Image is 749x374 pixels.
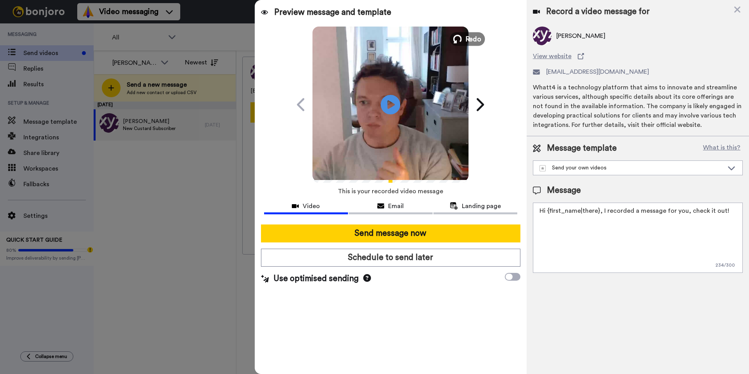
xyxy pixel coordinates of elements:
[533,52,572,61] span: View website
[533,83,743,130] div: Whatt4 is a technology platform that aims to innovate and streamline various services, although s...
[547,142,617,154] span: Message template
[546,67,649,77] span: [EMAIL_ADDRESS][DOMAIN_NAME]
[261,249,520,267] button: Schedule to send later
[540,165,546,171] img: demo-template.svg
[261,224,520,242] button: Send message now
[533,52,743,61] a: View website
[338,183,443,200] span: This is your recorded video message
[701,142,743,154] button: What is this?
[547,185,581,196] span: Message
[273,273,359,285] span: Use optimised sending
[533,203,743,273] textarea: Hi {first_name|there}, I recorded a message for you, check it out!
[462,201,501,211] span: Landing page
[303,201,320,211] span: Video
[540,164,724,172] div: Send your own videos
[388,201,404,211] span: Email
